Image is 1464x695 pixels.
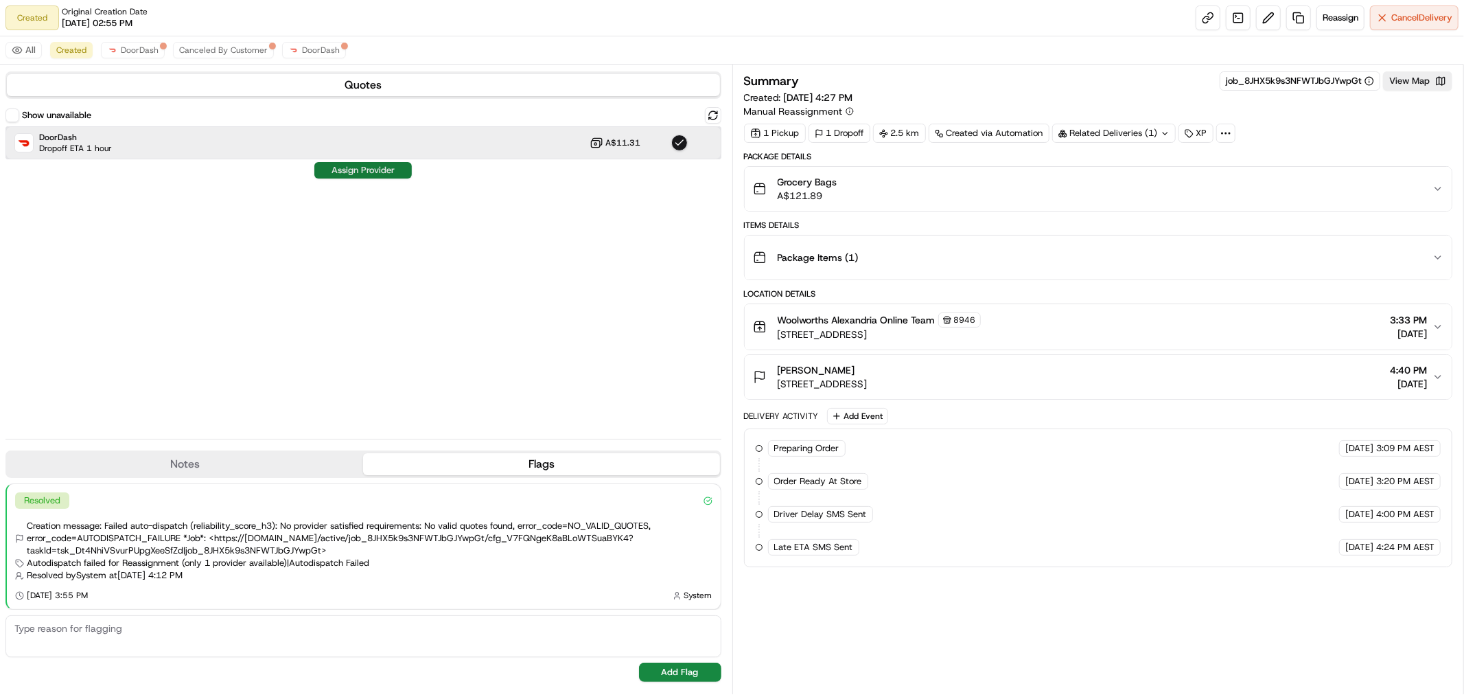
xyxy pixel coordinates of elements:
span: Woolworths Alexandria Online Team [778,313,936,327]
span: 3:20 PM AEST [1376,475,1434,488]
span: Original Creation Date [62,6,148,17]
button: Add Event [827,408,888,424]
span: [DATE] [1345,475,1373,488]
button: Assign Provider [314,162,412,179]
span: [DATE] 4:27 PM [784,91,853,104]
button: Canceled By Customer [173,42,274,58]
button: DoorDash [282,42,346,58]
span: Resolved by System [27,569,106,582]
span: at [DATE] 4:12 PM [109,569,183,582]
span: 4:24 PM AEST [1376,541,1434,554]
button: job_8JHX5k9s3NFWTJbGJYwpGt [1226,75,1374,87]
label: Show unavailable [22,109,91,122]
span: Driver Delay SMS Sent [774,508,867,521]
button: All [5,42,42,58]
button: A$11.31 [590,136,641,150]
span: [DATE] [1390,327,1427,341]
span: Reassign [1323,12,1358,24]
span: [DATE] [1345,508,1373,521]
button: Created [50,42,93,58]
span: [DATE] [1345,541,1373,554]
span: [STREET_ADDRESS] [778,377,868,391]
span: Creation message: Failed auto-dispatch (reliability_score_h3): No provider satisfied requirements... [27,520,712,557]
span: [DATE] 02:55 PM [62,17,132,30]
span: Order Ready At Store [774,475,862,488]
span: A$11.31 [606,137,641,148]
div: Items Details [744,220,1453,231]
div: XP [1178,124,1213,143]
button: CancelDelivery [1370,5,1459,30]
span: DoorDash [121,45,159,56]
span: Dropoff ETA 1 hour [39,143,112,154]
button: Reassign [1316,5,1364,30]
h3: Summary [744,75,800,87]
button: [PERSON_NAME][STREET_ADDRESS]4:40 PM[DATE] [745,355,1452,399]
div: 2.5 km [873,124,926,143]
span: [DATE] 3:55 PM [27,590,88,601]
span: Package Items ( 1 ) [778,251,859,264]
div: Related Deliveries (1) [1052,124,1176,143]
span: 3:33 PM [1390,313,1427,327]
a: Created via Automation [929,124,1049,143]
button: DoorDash [101,42,165,58]
button: Package Items (1) [745,236,1452,280]
span: Created: [744,91,853,104]
img: DoorDash [15,134,33,152]
button: Manual Reassignment [744,104,854,118]
button: Woolworths Alexandria Online Team8946[STREET_ADDRESS]3:33 PM[DATE] [745,304,1452,350]
div: 1 Pickup [744,124,806,143]
div: Delivery Activity [744,411,819,422]
span: [DATE] [1345,442,1373,455]
button: Grocery BagsA$121.89 [745,167,1452,211]
button: Flags [363,453,719,475]
span: Created [56,45,86,56]
span: Cancel Delivery [1391,12,1452,24]
div: Package Details [744,151,1453,162]
button: Notes [7,453,363,475]
span: 8946 [954,315,976,326]
span: 3:09 PM AEST [1376,442,1434,455]
span: Preparing Order [774,442,839,455]
span: 4:00 PM AEST [1376,508,1434,521]
img: doordash_logo_v2.png [107,45,118,56]
span: 4:40 PM [1390,363,1427,377]
span: Late ETA SMS Sent [774,541,853,554]
span: DoorDash [302,45,340,56]
span: [PERSON_NAME] [778,363,855,377]
span: Grocery Bags [778,175,837,189]
div: Location Details [744,288,1453,299]
span: Manual Reassignment [744,104,843,118]
div: 1 Dropoff [809,124,870,143]
span: System [684,590,712,601]
span: Autodispatch failed for Reassignment (only 1 provider available) | Autodispatch Failed [27,557,369,569]
button: Add Flag [639,663,721,682]
span: [DATE] [1390,377,1427,391]
span: A$121.89 [778,189,837,203]
div: Resolved [15,492,69,509]
button: View Map [1383,71,1452,91]
img: doordash_logo_v2.png [288,45,299,56]
button: Quotes [7,74,720,96]
span: DoorDash [39,132,112,143]
span: [STREET_ADDRESS] [778,328,981,341]
span: Canceled By Customer [179,45,268,56]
